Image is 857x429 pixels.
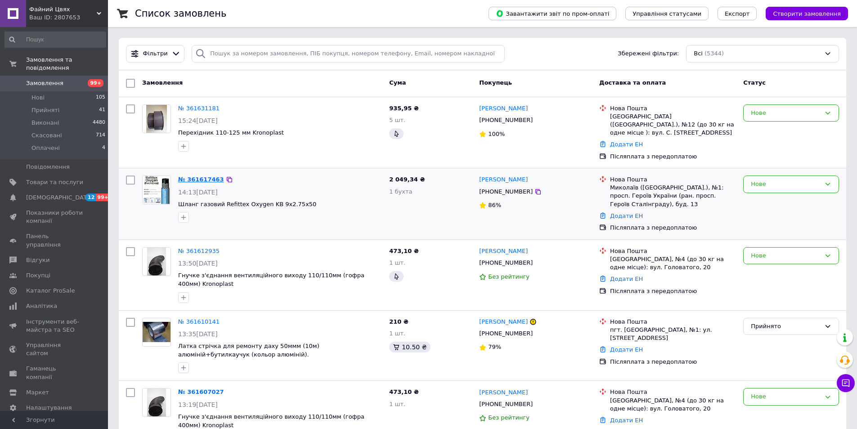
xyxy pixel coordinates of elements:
[389,176,425,183] span: 2 049,34 ₴
[26,302,57,310] span: Аналітика
[625,7,709,20] button: Управління статусами
[610,417,643,424] a: Додати ЕН
[599,79,666,86] span: Доставка та оплата
[389,388,419,395] span: 473,10 ₴
[142,388,171,417] a: Фото товару
[178,272,364,287] a: Гнучке з'єднання вентиляційного виходу 110/110мм (гофра 400мм) Kronoplast
[142,247,171,276] a: Фото товару
[26,404,72,412] span: Налаштування
[102,144,105,152] span: 4
[743,79,766,86] span: Статус
[93,119,105,127] span: 4480
[389,342,430,352] div: 10.50 ₴
[26,388,49,397] span: Маркет
[26,194,93,202] span: [DEMOGRAPHIC_DATA]
[610,247,736,255] div: Нова Пошта
[26,341,83,357] span: Управління сайтом
[479,79,512,86] span: Покупець
[389,188,412,195] span: 1 бухта
[389,401,405,407] span: 1 шт.
[389,105,419,112] span: 935,95 ₴
[610,388,736,396] div: Нова Пошта
[142,318,171,347] a: Фото товару
[26,287,75,295] span: Каталог ProSale
[389,117,405,123] span: 5 шт.
[99,106,105,114] span: 41
[488,202,501,208] span: 86%
[610,141,643,148] a: Додати ЕН
[610,184,736,208] div: Миколаїв ([GEOGRAPHIC_DATA].), №1: просп. Героїв України (ран. просп. Героїв Сталінграду), буд. 13
[31,106,59,114] span: Прийняті
[389,259,405,266] span: 1 шт.
[96,194,111,201] span: 99+
[146,105,167,133] img: Фото товару
[618,50,679,58] span: Збережені фільтри:
[610,255,736,271] div: [GEOGRAPHIC_DATA], №4 (до 30 кг на одне місце): вул. Головатого, 20
[704,50,724,57] span: (5344)
[477,398,534,410] div: [PHONE_NUMBER]
[178,117,218,124] span: 15:24[DATE]
[477,328,534,339] div: [PHONE_NUMBER]
[143,322,171,343] img: Фото товару
[88,79,103,87] span: 99+
[178,201,316,208] span: Шланг газовий Refittex Oxygen KB 9x2.75x50
[26,256,49,264] span: Відгуки
[751,180,821,189] div: Нове
[4,32,106,48] input: Пошук
[31,119,59,127] span: Виконані
[610,358,736,366] div: Післяплата з передоплатою
[178,129,284,136] a: Перехідник 110-125 мм Kronoplast
[766,7,848,20] button: Створити замовлення
[178,343,319,358] span: Латка стрічка для ремонту даху 50ммм (10м) алюміній+бутилкаучук (кольор алюміній).
[610,153,736,161] div: Післяплата з передоплатою
[477,186,534,198] div: [PHONE_NUMBER]
[178,413,364,429] a: Гнучке з'єднання вентиляційного виходу 110/110мм (гофра 400мм) Kronoplast
[389,79,406,86] span: Cума
[751,392,821,402] div: Нове
[26,163,70,171] span: Повідомлення
[725,10,750,17] span: Експорт
[751,108,821,118] div: Нове
[479,104,528,113] a: [PERSON_NAME]
[479,318,528,326] a: [PERSON_NAME]
[610,287,736,295] div: Післяплата з передоплатою
[178,318,220,325] a: № 361610141
[29,5,97,14] span: Файний Цвях
[178,248,220,254] a: № 361612935
[610,326,736,342] div: пгт. [GEOGRAPHIC_DATA], №1: ул. [STREET_ADDRESS]
[178,388,224,395] a: № 361607027
[633,10,701,17] span: Управління статусами
[178,330,218,338] span: 13:35[DATE]
[147,248,166,275] img: Фото товару
[773,10,841,17] span: Створити замовлення
[488,343,501,350] span: 79%
[26,318,83,334] span: Інструменти веб-майстра та SEO
[389,330,405,337] span: 1 шт.
[610,346,643,353] a: Додати ЕН
[178,105,220,112] a: № 361631181
[26,271,50,280] span: Покупці
[477,114,534,126] div: [PHONE_NUMBER]
[26,79,63,87] span: Замовлення
[26,209,83,225] span: Показники роботи компанії
[29,14,108,22] div: Ваш ID: 2807653
[837,374,855,392] button: Чат з покупцем
[610,224,736,232] div: Післяплата з передоплатою
[757,10,848,17] a: Створити замовлення
[26,56,108,72] span: Замовлення та повідомлення
[479,247,528,256] a: [PERSON_NAME]
[85,194,96,201] span: 12
[143,176,171,204] img: Фото товару
[178,401,218,408] span: 13:19[DATE]
[178,189,218,196] span: 14:13[DATE]
[135,8,226,19] h1: Список замовлень
[488,273,529,280] span: Без рейтингу
[694,50,703,58] span: Всі
[31,94,45,102] span: Нові
[26,365,83,381] span: Гаманець компанії
[142,104,171,133] a: Фото товару
[610,104,736,113] div: Нова Пошта
[479,176,528,184] a: [PERSON_NAME]
[718,7,757,20] button: Експорт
